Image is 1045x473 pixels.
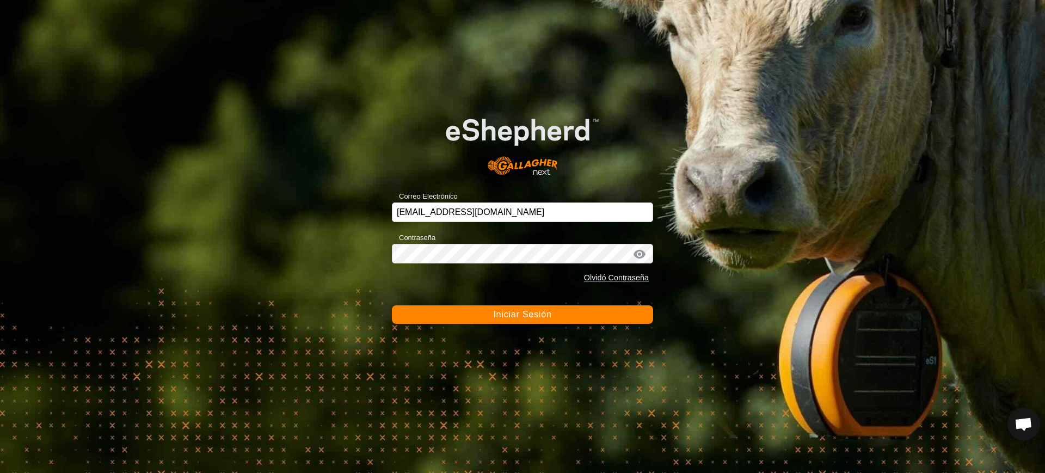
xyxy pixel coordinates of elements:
img: Logo de eShepherd [418,97,627,186]
a: Olvidó Contraseña [584,273,649,282]
span: Iniciar Sesión [493,310,551,319]
button: Iniciar Sesión [392,305,653,324]
div: Chat abierto [1007,408,1040,440]
label: Contraseña [392,232,435,243]
label: Correo Electrónico [392,191,458,202]
input: Correo Electrónico [392,202,653,222]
